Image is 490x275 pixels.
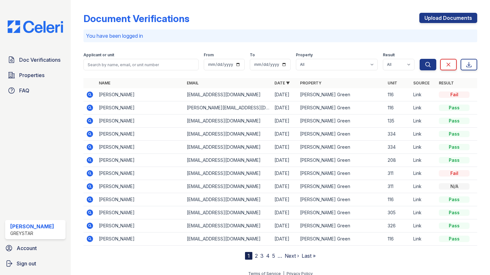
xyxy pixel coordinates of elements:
td: Link [411,154,436,167]
div: Pass [439,223,470,229]
span: Properties [19,71,44,79]
p: You have been logged in [86,32,475,40]
td: Link [411,232,436,246]
label: Property [296,52,313,58]
img: CE_Logo_Blue-a8612792a0a2168367f1c8372b55b34899dd931a85d93a1a3d3e32e68fde9ad4.png [3,20,68,33]
div: N/A [439,183,470,190]
td: [EMAIL_ADDRESS][DOMAIN_NAME] [184,128,272,141]
td: 305 [385,206,411,219]
span: Account [17,244,37,252]
td: Link [411,128,436,141]
td: [DATE] [272,232,297,246]
td: [PERSON_NAME] Green [297,232,385,246]
td: 334 [385,128,411,141]
td: Link [411,88,436,101]
a: 2 [255,253,258,259]
a: 5 [272,253,275,259]
div: Fail [439,91,470,98]
td: [EMAIL_ADDRESS][DOMAIN_NAME] [184,193,272,206]
a: FAQ [5,84,66,97]
td: [DATE] [272,154,297,167]
a: Result [439,81,454,85]
td: [PERSON_NAME] [96,193,184,206]
td: 116 [385,101,411,114]
td: [PERSON_NAME] Green [297,101,385,114]
td: [EMAIL_ADDRESS][DOMAIN_NAME] [184,206,272,219]
span: Doc Verifications [19,56,60,64]
td: 116 [385,193,411,206]
a: Date ▼ [274,81,290,85]
td: [PERSON_NAME] [96,219,184,232]
a: Next › [285,253,299,259]
span: FAQ [19,87,29,94]
a: Sign out [3,257,68,270]
td: [PERSON_NAME] Green [297,206,385,219]
td: [DATE] [272,180,297,193]
a: Account [3,242,68,255]
input: Search by name, email, or unit number [83,59,199,70]
td: [EMAIL_ADDRESS][DOMAIN_NAME] [184,114,272,128]
td: 326 [385,219,411,232]
td: [PERSON_NAME] Green [297,193,385,206]
td: [DATE] [272,128,297,141]
td: [PERSON_NAME] Green [297,154,385,167]
td: [DATE] [272,88,297,101]
div: 1 [245,252,252,260]
a: 4 [266,253,270,259]
td: [PERSON_NAME] [96,88,184,101]
td: 334 [385,141,411,154]
a: Upload Documents [419,13,477,23]
td: [DATE] [272,167,297,180]
td: [PERSON_NAME] [96,128,184,141]
a: Doc Verifications [5,53,66,66]
div: Pass [439,131,470,137]
div: Greystar [10,230,54,237]
div: Pass [439,196,470,203]
td: 135 [385,114,411,128]
td: 311 [385,167,411,180]
td: [DATE] [272,141,297,154]
td: [PERSON_NAME] Green [297,219,385,232]
td: [EMAIL_ADDRESS][DOMAIN_NAME] [184,180,272,193]
td: [PERSON_NAME] Green [297,114,385,128]
td: [PERSON_NAME] Green [297,167,385,180]
td: Link [411,101,436,114]
td: [PERSON_NAME] Green [297,88,385,101]
label: Result [383,52,395,58]
label: From [204,52,214,58]
a: Name [99,81,110,85]
td: [EMAIL_ADDRESS][DOMAIN_NAME] [184,88,272,101]
td: Link [411,141,436,154]
div: Pass [439,209,470,216]
a: Properties [5,69,66,82]
div: Pass [439,236,470,242]
div: Fail [439,170,470,177]
td: [PERSON_NAME] Green [297,180,385,193]
td: [PERSON_NAME] [96,101,184,114]
td: [PERSON_NAME] [96,232,184,246]
td: [DATE] [272,101,297,114]
a: Last » [302,253,316,259]
td: Link [411,219,436,232]
label: To [250,52,255,58]
td: [EMAIL_ADDRESS][DOMAIN_NAME] [184,141,272,154]
td: [PERSON_NAME] [96,167,184,180]
span: Sign out [17,260,36,267]
div: Pass [439,157,470,163]
div: [PERSON_NAME] [10,223,54,230]
td: [DATE] [272,206,297,219]
td: Link [411,167,436,180]
td: 208 [385,154,411,167]
td: [EMAIL_ADDRESS][DOMAIN_NAME] [184,232,272,246]
td: Link [411,180,436,193]
td: Link [411,206,436,219]
td: [PERSON_NAME] Green [297,141,385,154]
td: Link [411,114,436,128]
td: [PERSON_NAME] [96,180,184,193]
td: 116 [385,232,411,246]
td: [DATE] [272,219,297,232]
td: 311 [385,180,411,193]
td: 116 [385,88,411,101]
td: [EMAIL_ADDRESS][DOMAIN_NAME] [184,167,272,180]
